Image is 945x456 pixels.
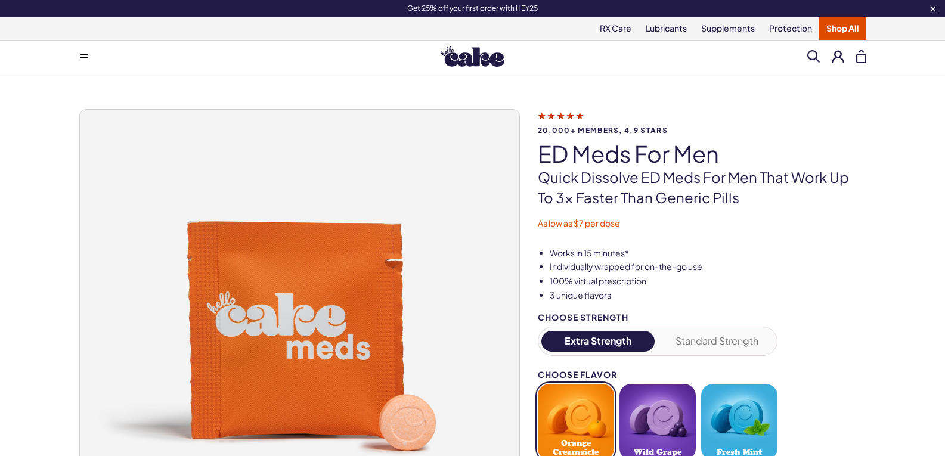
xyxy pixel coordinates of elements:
[593,17,639,40] a: RX Care
[819,17,866,40] a: Shop All
[538,167,866,207] p: Quick dissolve ED Meds for men that work up to 3x faster than generic pills
[538,218,866,229] p: As low as $7 per dose
[541,331,655,352] button: Extra Strength
[550,275,866,287] li: 100% virtual prescription
[538,370,777,379] div: Choose Flavor
[538,141,866,166] h1: ED Meds for Men
[538,126,866,134] span: 20,000+ members, 4.9 stars
[538,110,866,134] a: 20,000+ members, 4.9 stars
[550,290,866,302] li: 3 unique flavors
[550,247,866,259] li: Works in 15 minutes*
[660,331,774,352] button: Standard Strength
[441,46,504,67] img: Hello Cake
[550,261,866,273] li: Individually wrapped for on-the-go use
[639,17,694,40] a: Lubricants
[762,17,819,40] a: Protection
[44,4,902,13] div: Get 25% off your first order with HEY25
[538,313,777,322] div: Choose Strength
[694,17,762,40] a: Supplements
